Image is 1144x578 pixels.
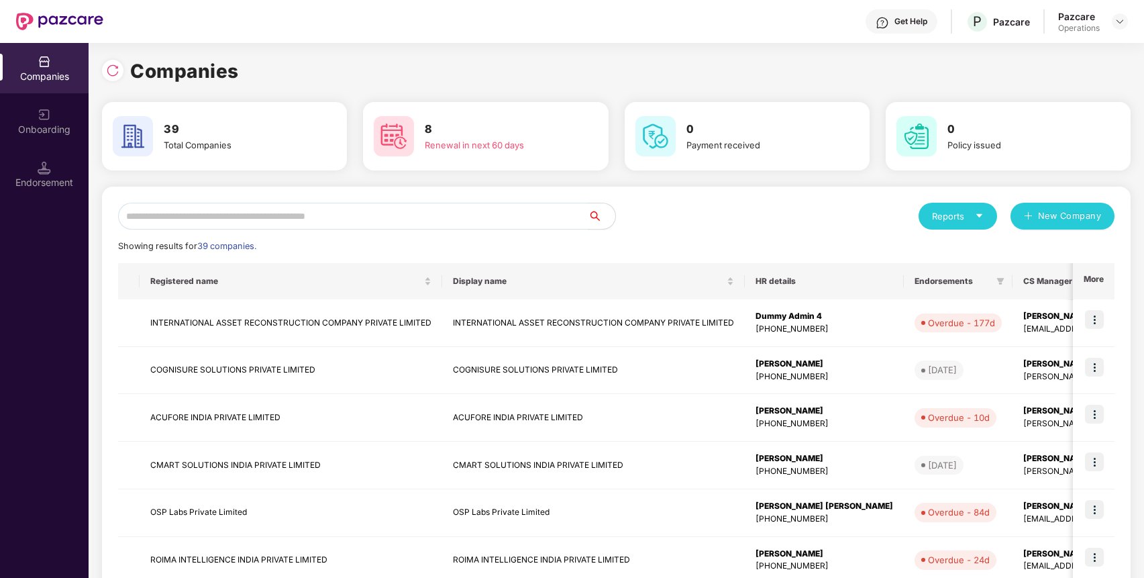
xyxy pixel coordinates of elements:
[38,108,51,122] img: svg+xml;base64,PHN2ZyB3aWR0aD0iMjAiIGhlaWdodD0iMjAiIHZpZXdCb3g9IjAgMCAyMCAyMCIgZmlsbD0ibm9uZSIgeG...
[928,411,990,424] div: Overdue - 10d
[16,13,103,30] img: New Pazcare Logo
[588,203,616,230] button: search
[994,273,1007,289] span: filter
[197,241,256,251] span: 39 companies.
[928,505,990,519] div: Overdue - 84d
[1085,452,1104,471] img: icon
[756,418,893,430] div: [PHONE_NUMBER]
[756,358,893,371] div: [PERSON_NAME]
[140,299,442,347] td: INTERNATIONAL ASSET RECONSTRUCTION COMPANY PRIVATE LIMITED
[686,121,832,138] h3: 0
[425,121,570,138] h3: 8
[106,64,119,77] img: svg+xml;base64,PHN2ZyBpZD0iUmVsb2FkLTMyeDMyIiB4bWxucz0iaHR0cDovL3d3dy53My5vcmcvMjAwMC9zdmciIHdpZH...
[442,394,745,442] td: ACUFORE INDIA PRIVATE LIMITED
[1085,405,1104,424] img: icon
[756,405,893,418] div: [PERSON_NAME]
[113,116,153,156] img: svg+xml;base64,PHN2ZyB4bWxucz0iaHR0cDovL3d3dy53My5vcmcvMjAwMC9zdmciIHdpZHRoPSI2MCIgaGVpZ2h0PSI2MC...
[756,310,893,323] div: Dummy Admin 4
[756,452,893,465] div: [PERSON_NAME]
[756,548,893,561] div: [PERSON_NAME]
[947,138,1093,152] div: Policy issued
[973,13,982,30] span: P
[756,513,893,526] div: [PHONE_NUMBER]
[894,16,927,27] div: Get Help
[1038,209,1102,223] span: New Company
[1114,16,1125,27] img: svg+xml;base64,PHN2ZyBpZD0iRHJvcGRvd24tMzJ4MzIiIHhtbG5zPSJodHRwOi8vd3d3LnczLm9yZy8yMDAwL3N2ZyIgd2...
[140,442,442,489] td: CMART SOLUTIONS INDIA PRIVATE LIMITED
[140,263,442,299] th: Registered name
[38,55,51,68] img: svg+xml;base64,PHN2ZyBpZD0iQ29tcGFuaWVzIiB4bWxucz0iaHR0cDovL3d3dy53My5vcmcvMjAwMC9zdmciIHdpZHRoPS...
[1010,203,1114,230] button: plusNew Company
[756,323,893,336] div: [PHONE_NUMBER]
[876,16,889,30] img: svg+xml;base64,PHN2ZyBpZD0iSGVscC0zMngzMiIgeG1sbnM9Imh0dHA6Ly93d3cudzMub3JnLzIwMDAvc3ZnIiB3aWR0aD...
[745,263,904,299] th: HR details
[996,277,1004,285] span: filter
[130,56,239,86] h1: Companies
[1058,10,1100,23] div: Pazcare
[756,465,893,478] div: [PHONE_NUMBER]
[1085,500,1104,519] img: icon
[928,553,990,567] div: Overdue - 24d
[947,121,1093,138] h3: 0
[756,371,893,383] div: [PHONE_NUMBER]
[756,500,893,513] div: [PERSON_NAME] [PERSON_NAME]
[1085,548,1104,567] img: icon
[756,560,893,573] div: [PHONE_NUMBER]
[140,394,442,442] td: ACUFORE INDIA PRIVATE LIMITED
[442,347,745,395] td: COGNISURE SOLUTIONS PRIVATE LIMITED
[453,276,724,287] span: Display name
[150,276,421,287] span: Registered name
[686,138,832,152] div: Payment received
[425,138,570,152] div: Renewal in next 60 days
[993,15,1030,28] div: Pazcare
[1085,358,1104,377] img: icon
[442,299,745,347] td: INTERNATIONAL ASSET RECONSTRUCTION COMPANY PRIVATE LIMITED
[896,116,937,156] img: svg+xml;base64,PHN2ZyB4bWxucz0iaHR0cDovL3d3dy53My5vcmcvMjAwMC9zdmciIHdpZHRoPSI2MCIgaGVpZ2h0PSI2MC...
[1024,211,1033,222] span: plus
[140,347,442,395] td: COGNISURE SOLUTIONS PRIVATE LIMITED
[442,489,745,537] td: OSP Labs Private Limited
[164,138,309,152] div: Total Companies
[1058,23,1100,34] div: Operations
[140,489,442,537] td: OSP Labs Private Limited
[164,121,309,138] h3: 39
[928,316,995,330] div: Overdue - 177d
[374,116,414,156] img: svg+xml;base64,PHN2ZyB4bWxucz0iaHR0cDovL3d3dy53My5vcmcvMjAwMC9zdmciIHdpZHRoPSI2MCIgaGVpZ2h0PSI2MC...
[915,276,991,287] span: Endorsements
[928,363,957,377] div: [DATE]
[118,241,256,251] span: Showing results for
[588,211,615,222] span: search
[442,263,745,299] th: Display name
[1073,263,1114,299] th: More
[975,211,984,220] span: caret-down
[635,116,676,156] img: svg+xml;base64,PHN2ZyB4bWxucz0iaHR0cDovL3d3dy53My5vcmcvMjAwMC9zdmciIHdpZHRoPSI2MCIgaGVpZ2h0PSI2MC...
[442,442,745,489] td: CMART SOLUTIONS INDIA PRIVATE LIMITED
[928,459,957,472] div: [DATE]
[932,209,984,223] div: Reports
[1085,310,1104,329] img: icon
[38,161,51,175] img: svg+xml;base64,PHN2ZyB3aWR0aD0iMTQuNSIgaGVpZ2h0PSIxNC41IiB2aWV3Qm94PSIwIDAgMTYgMTYiIGZpbGw9Im5vbm...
